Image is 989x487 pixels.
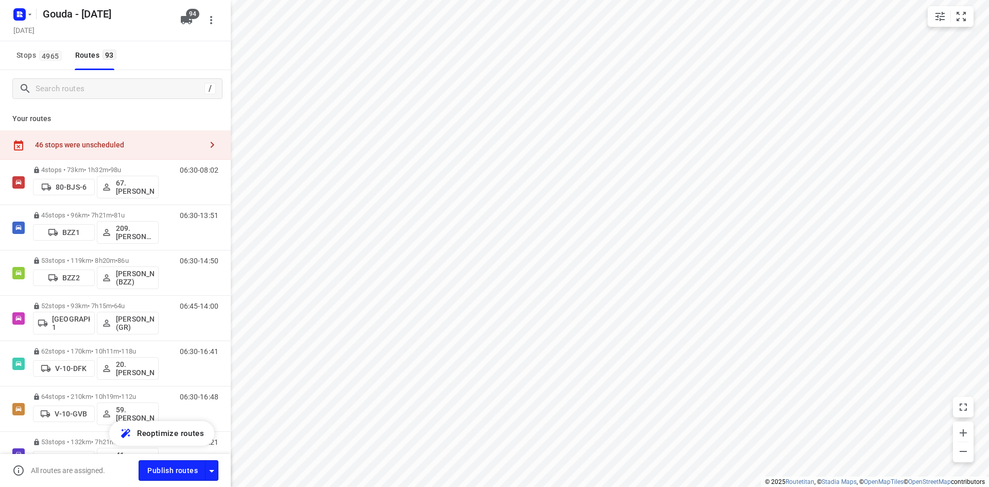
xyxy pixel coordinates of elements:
button: V-10-GVB [33,406,95,422]
a: Stadia Maps [822,478,857,485]
button: BZZ1 [33,224,95,241]
p: 06:30-14:50 [180,257,218,265]
button: Reoptimize routes [109,421,214,446]
p: BZZ1 [62,228,80,237]
h5: Gouda - [DATE] [39,6,172,22]
div: 46 stops were unscheduled [35,141,202,149]
p: 41.[PERSON_NAME] [116,451,154,467]
span: Stops [16,49,65,62]
button: 80-BJS-6 [33,179,95,195]
p: 80-BJS-6 [56,183,87,191]
button: [GEOGRAPHIC_DATA] 1 [33,312,95,334]
p: V-10-DFK [55,364,87,373]
p: 06:30-08:02 [180,166,218,174]
div: Routes [75,49,120,62]
div: / [204,83,216,94]
button: 20.[PERSON_NAME] [97,357,159,380]
button: 94 [176,10,197,30]
span: • [119,347,121,355]
p: All routes are assigned. [31,466,105,475]
p: 53 stops • 119km • 8h20m [33,257,159,264]
button: Map settings [930,6,950,27]
div: Driver app settings [206,464,218,477]
span: • [112,302,114,310]
p: [GEOGRAPHIC_DATA] 1 [52,315,90,331]
span: • [108,166,110,174]
button: Fit zoom [951,6,971,27]
button: Publish routes [139,460,206,480]
button: 209.[PERSON_NAME] (BZZ) [97,221,159,244]
span: 81u [114,211,125,219]
li: © 2025 , © , © © contributors [765,478,985,485]
p: Your routes [12,113,218,124]
input: Search routes [36,81,204,97]
span: 4965 [39,51,62,61]
span: Reoptimize routes [137,427,204,440]
span: • [115,257,117,264]
p: 4 stops • 73km • 1h32m [33,166,159,174]
button: 67. [PERSON_NAME] [97,176,159,198]
button: BZZ2 [33,270,95,286]
p: 20.[PERSON_NAME] [116,360,154,377]
p: 209.[PERSON_NAME] (BZZ) [116,224,154,241]
p: V-10-GVB [55,410,87,418]
p: 06:30-16:41 [180,347,218,356]
span: 86u [117,257,128,264]
p: 06:45-14:00 [180,302,218,310]
p: 64 stops • 210km • 10h19m [33,393,159,400]
a: OpenMapTiles [864,478,903,485]
a: Routetitan [786,478,814,485]
p: [PERSON_NAME] (GR) [116,315,154,331]
p: 06:30-13:51 [180,211,218,220]
p: BZZ2 [62,274,80,282]
p: 53 stops • 132km • 7h21m [33,438,159,446]
span: Publish routes [147,464,198,477]
span: 64u [114,302,125,310]
div: small contained button group [928,6,974,27]
button: 41.[PERSON_NAME] [97,448,159,471]
button: [PERSON_NAME] (GR) [97,312,159,334]
button: 59.[PERSON_NAME] [97,402,159,425]
span: 98u [110,166,121,174]
p: [PERSON_NAME] (BZZ) [116,270,154,286]
span: 112u [121,393,136,400]
span: • [119,393,121,400]
span: 94 [186,9,199,19]
h5: [DATE] [9,24,39,36]
span: • [112,211,114,219]
span: 93 [103,49,116,60]
p: 59.[PERSON_NAME] [116,406,154,422]
p: 45 stops • 96km • 7h21m [33,211,159,219]
p: 62 stops • 170km • 10h11m [33,347,159,355]
p: 52 stops • 93km • 7h15m [33,302,159,310]
button: V-10-DFK [33,360,95,377]
p: 67. [PERSON_NAME] [116,179,154,195]
button: [PERSON_NAME] (BZZ) [97,266,159,289]
p: 06:30-16:48 [180,393,218,401]
a: OpenStreetMap [908,478,951,485]
span: 118u [121,347,136,355]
